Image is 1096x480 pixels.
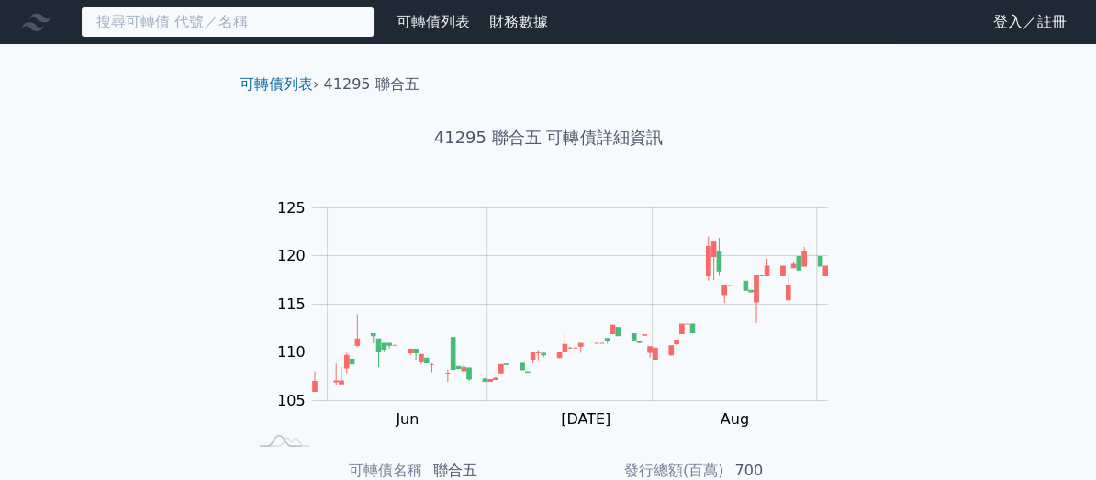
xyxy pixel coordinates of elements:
h1: 41295 聯合五 可轉債詳細資訊 [225,125,871,151]
tspan: 115 [277,296,306,313]
tspan: 125 [277,199,306,217]
a: 登入／註冊 [979,7,1081,37]
tspan: 105 [277,392,306,409]
g: Chart [267,199,855,428]
tspan: 120 [277,247,306,264]
tspan: Jun [395,410,419,428]
tspan: [DATE] [561,410,610,428]
a: 可轉債列表 [397,13,470,30]
g: Series [312,236,827,391]
tspan: 110 [277,343,306,361]
li: 41295 聯合五 [324,73,419,95]
li: › [240,73,319,95]
input: 搜尋可轉債 代號／名稱 [81,6,375,38]
a: 財務數據 [489,13,548,30]
tspan: Aug [720,410,748,428]
a: 可轉債列表 [240,75,313,93]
